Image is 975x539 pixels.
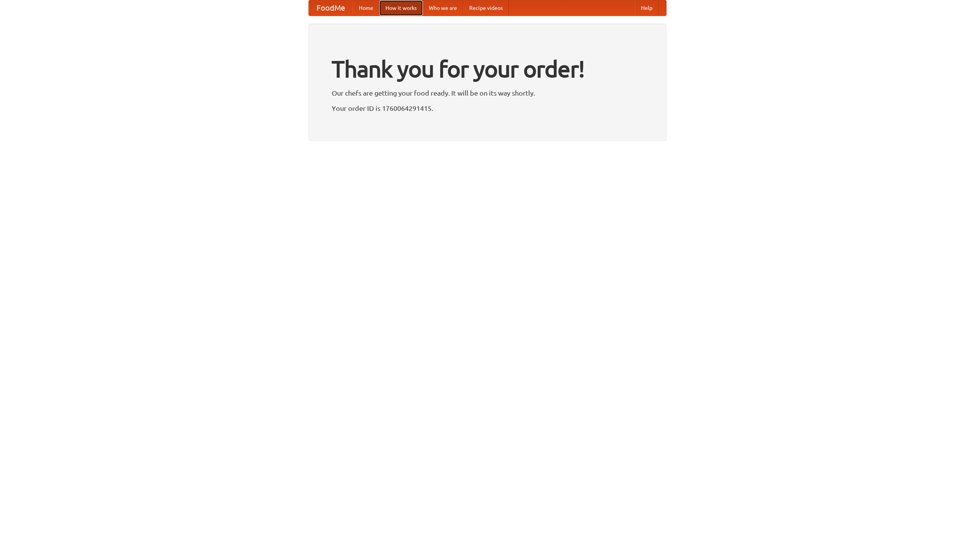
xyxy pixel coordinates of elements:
[635,0,659,16] a: Help
[423,0,463,16] a: Who we are
[463,0,509,16] a: Recipe videos
[309,0,353,16] a: FoodMe
[353,0,379,16] a: Home
[332,87,643,99] p: Our chefs are getting your food ready. It will be on its way shortly.
[332,102,643,114] p: Your order ID is 1760064291415.
[332,51,643,87] h1: Thank you for your order!
[379,0,423,16] a: How it works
